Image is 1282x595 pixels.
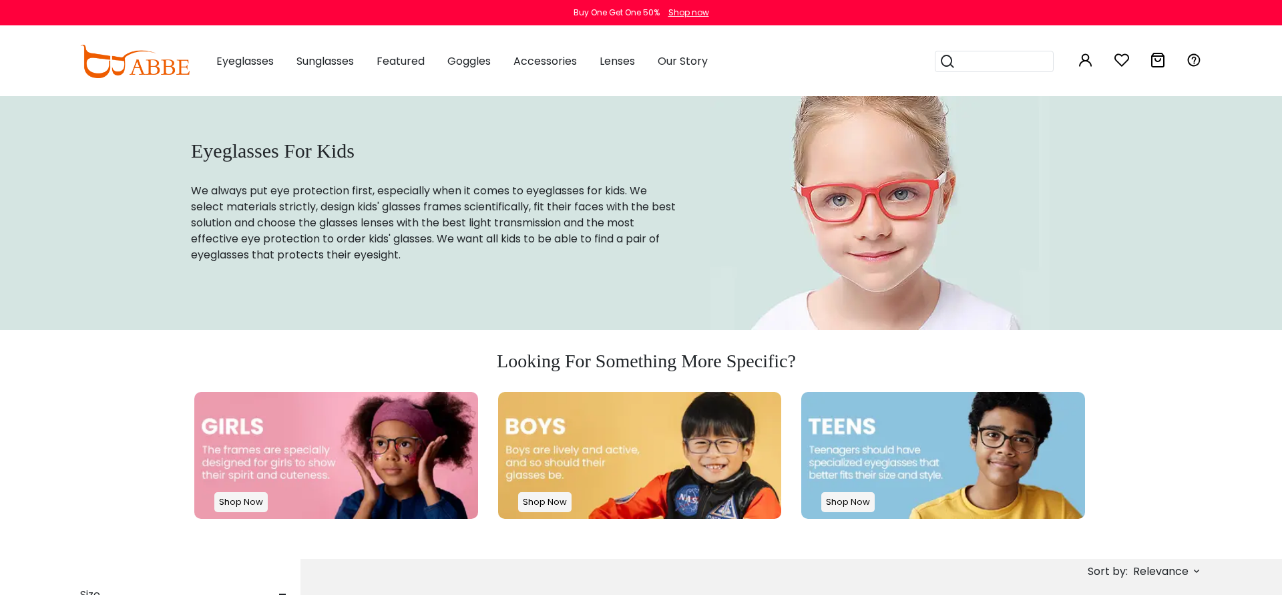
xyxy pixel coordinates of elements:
[518,492,572,512] p: Shop Now
[710,96,1050,330] img: eyeglasses for kids
[498,392,782,519] img: boys glasses
[216,53,274,69] span: Eyeglasses
[662,7,709,18] a: Shop now
[191,183,677,263] p: We always put eye protection first, especially when it comes to eyeglasses for kids. We select ma...
[1088,564,1128,579] span: Sort by:
[214,492,268,512] p: Shop Now
[574,7,660,19] div: Buy One Get One 50%
[801,392,1085,519] a: teens glasses Shop Now
[377,53,425,69] span: Featured
[296,53,354,69] span: Sunglasses
[191,139,677,163] h1: Eyeglasses For Kids
[658,53,708,69] span: Our Story
[821,492,875,512] p: Shop Now
[194,392,478,519] a: girls glasses Shop Now
[668,7,709,19] div: Shop now
[80,45,190,78] img: abbeglasses.com
[600,53,635,69] span: Lenses
[513,53,577,69] span: Accessories
[191,350,1102,373] h3: Looking For Something More Specific?
[447,53,491,69] span: Goggles
[1133,560,1189,584] span: Relevance
[801,392,1085,519] img: teens glasses
[194,392,478,519] img: girls glasses
[498,392,782,519] a: boys glasses Shop Now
